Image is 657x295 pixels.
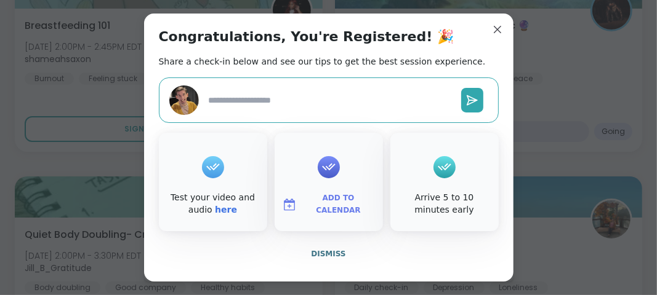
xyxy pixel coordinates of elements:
[159,241,499,267] button: Dismiss
[277,192,381,218] button: Add to Calendar
[169,85,199,115] img: Jedi_Drew
[161,192,265,216] div: Test your video and audio
[159,28,454,45] h1: Congratulations, You're Registered! 🎉
[215,205,237,214] a: here
[302,192,376,216] span: Add to Calendar
[282,197,297,212] img: ShareWell Logomark
[159,55,486,68] h2: Share a check-in below and see our tips to get the best session experience.
[393,192,496,216] div: Arrive 5 to 10 minutes early
[311,250,345,258] span: Dismiss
